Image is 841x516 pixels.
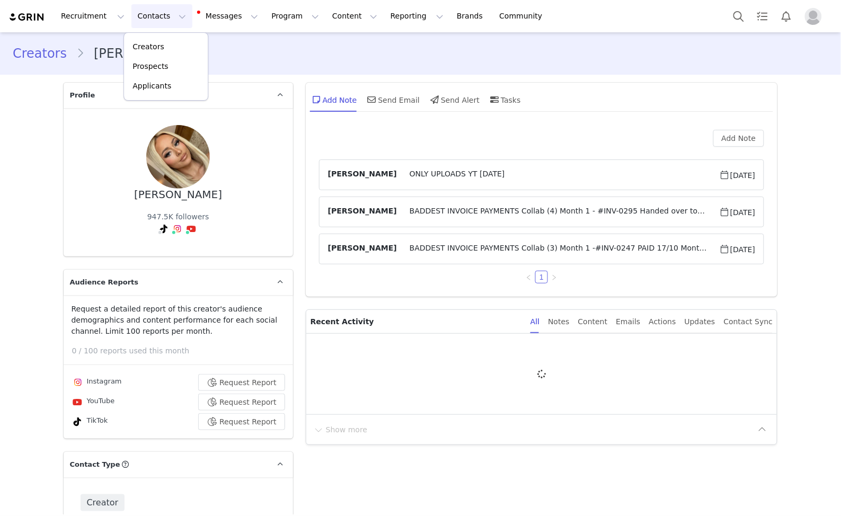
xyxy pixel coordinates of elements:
div: Add Note [310,87,357,112]
span: [PERSON_NAME] [328,206,397,218]
span: Profile [70,90,95,101]
button: Messages [193,4,264,28]
span: Contact Type [70,459,120,470]
p: Request a detailed report of this creator's audience demographics and content performance for eac... [72,304,285,337]
button: Notifications [775,4,798,28]
button: Recruitment [55,4,131,28]
button: Add Note [713,130,765,147]
div: [PERSON_NAME] [134,189,222,201]
div: TikTok [72,415,108,428]
p: Applicants [132,81,171,92]
li: Next Page [548,271,561,283]
div: Actions [649,310,676,334]
p: Creators [132,41,164,52]
p: Prospects [132,61,168,72]
span: [PERSON_NAME] [328,243,397,255]
button: Request Report [198,413,285,430]
div: Send Email [366,87,420,112]
span: [DATE] [720,168,755,181]
div: 947.5K followers [147,211,209,223]
button: Contacts [131,4,192,28]
span: ONLY UPLOADS YT [DATE] [397,168,720,181]
div: All [530,310,539,334]
p: Recent Activity [311,310,522,333]
div: Tasks [488,87,521,112]
div: Emails [616,310,641,334]
a: Community [493,4,554,28]
span: BADDEST INVOICE PAYMENTS Collab (4) Month 1 - #INV-0295 Handed over to [PERSON_NAME] 05/04 Month ... [397,206,720,218]
img: placeholder-profile.jpg [805,8,822,25]
span: Audience Reports [70,277,139,288]
img: instagram.svg [173,225,182,233]
button: Search [727,4,750,28]
i: icon: right [551,274,557,281]
span: [DATE] [720,243,755,255]
a: Brands [450,4,492,28]
img: instagram.svg [74,378,82,387]
button: Program [265,4,325,28]
li: Previous Page [523,271,535,283]
a: Tasks [751,4,774,28]
div: Notes [548,310,569,334]
button: Reporting [384,4,450,28]
button: Request Report [198,374,285,391]
a: Creators [13,44,76,63]
div: YouTube [72,396,115,408]
i: icon: left [526,274,532,281]
span: [PERSON_NAME] [328,168,397,181]
button: Content [326,4,384,28]
div: Contact Sync [724,310,773,334]
div: Instagram [72,376,122,389]
div: Content [578,310,608,334]
p: 0 / 100 reports used this month [72,345,293,357]
span: BADDEST INVOICE PAYMENTS Collab (3) Month 1 -#INV-0247 PAID 17/10 Month 2 - #INV-0257 PAID 31/10 ... [397,243,720,255]
div: Updates [685,310,715,334]
img: 9571f5a4-b624-4b9f-bb1d-f44156376d75.jpg [146,125,210,189]
div: Send Alert [428,87,480,112]
a: 1 [536,271,547,283]
button: Show more [313,421,368,438]
li: 1 [535,271,548,283]
button: Profile [799,8,833,25]
span: Creator [81,494,125,511]
img: grin logo [8,12,46,22]
span: [DATE] [720,206,755,218]
button: Request Report [198,394,285,411]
